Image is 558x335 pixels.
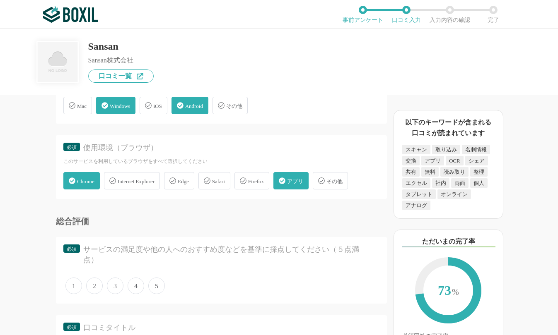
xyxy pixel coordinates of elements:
div: 無料 [421,167,439,177]
span: 5 [148,278,165,294]
div: スキャン [402,145,430,154]
span: Mac [77,103,87,109]
img: ボクシルSaaS_ロゴ [43,6,98,23]
div: 共有 [402,167,420,177]
span: Edge [178,178,189,184]
span: その他 [226,103,242,109]
div: Sansan株式会社 [88,57,154,64]
li: 事前アンケート [341,6,385,23]
span: 2 [86,278,103,294]
span: 73 [423,266,473,317]
span: 必須 [67,246,77,252]
li: 口コミ入力 [385,6,428,23]
span: Chrome [77,178,94,184]
span: Android [185,103,203,109]
div: ただいまの完了率 [402,237,495,247]
div: オンライン [437,189,471,199]
div: 両面 [451,178,469,188]
div: 以下のキーワードが含まれる口コミが読まれています [402,117,495,138]
span: iOS [153,103,162,109]
span: Firefox [248,178,264,184]
li: 入力内容の確認 [428,6,472,23]
span: 1 [65,278,82,294]
div: OCR [446,156,464,165]
div: 個人 [470,178,488,188]
span: 必須 [67,324,77,330]
div: 使用環境（ブラウザ） [83,143,368,153]
li: 完了 [472,6,515,23]
span: 3 [107,278,123,294]
span: Internet Explorer [118,178,155,184]
span: % [452,287,459,297]
div: 整理 [470,167,488,177]
div: 名刺情報 [462,145,490,154]
div: アプリ [421,156,444,165]
span: その他 [326,178,343,184]
div: サービスの満足度や他の人へのおすすめ度などを基準に採点してください（５点満点） [83,244,368,265]
span: 口コミ一覧 [99,73,132,79]
span: Windows [110,103,130,109]
div: 取り込み [432,145,460,154]
span: Safari [212,178,225,184]
div: 交換 [402,156,420,165]
div: エクセル [402,178,430,188]
span: 4 [128,278,144,294]
span: 必須 [67,144,77,150]
div: アナログ [402,201,430,210]
div: Sansan [88,41,154,51]
div: タブレット [402,189,436,199]
div: シェア [465,156,488,165]
div: このサービスを利用しているブラウザをすべて選択してください [63,158,379,165]
div: 社内 [432,178,449,188]
div: 読み取り [440,167,469,177]
a: 口コミ一覧 [88,69,154,83]
div: 口コミタイトル [83,323,368,333]
div: 総合評価 [56,217,387,225]
span: アプリ [287,178,303,184]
